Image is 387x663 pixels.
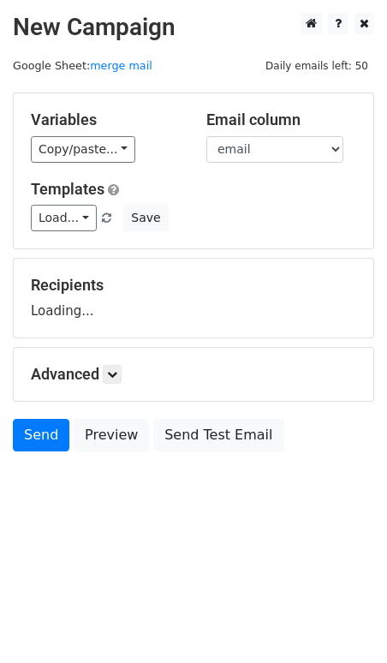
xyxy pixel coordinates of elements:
h2: New Campaign [13,13,374,42]
a: Templates [31,180,104,198]
a: Preview [74,419,149,451]
a: Send [13,419,69,451]
button: Save [123,205,168,231]
span: Daily emails left: 50 [259,57,374,75]
small: Google Sheet: [13,59,152,72]
h5: Email column [206,110,356,129]
h5: Variables [31,110,181,129]
a: Daily emails left: 50 [259,59,374,72]
a: Send Test Email [153,419,283,451]
a: merge mail [90,59,152,72]
a: Copy/paste... [31,136,135,163]
h5: Advanced [31,365,356,384]
a: Load... [31,205,97,231]
div: Loading... [31,276,356,320]
h5: Recipients [31,276,356,295]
